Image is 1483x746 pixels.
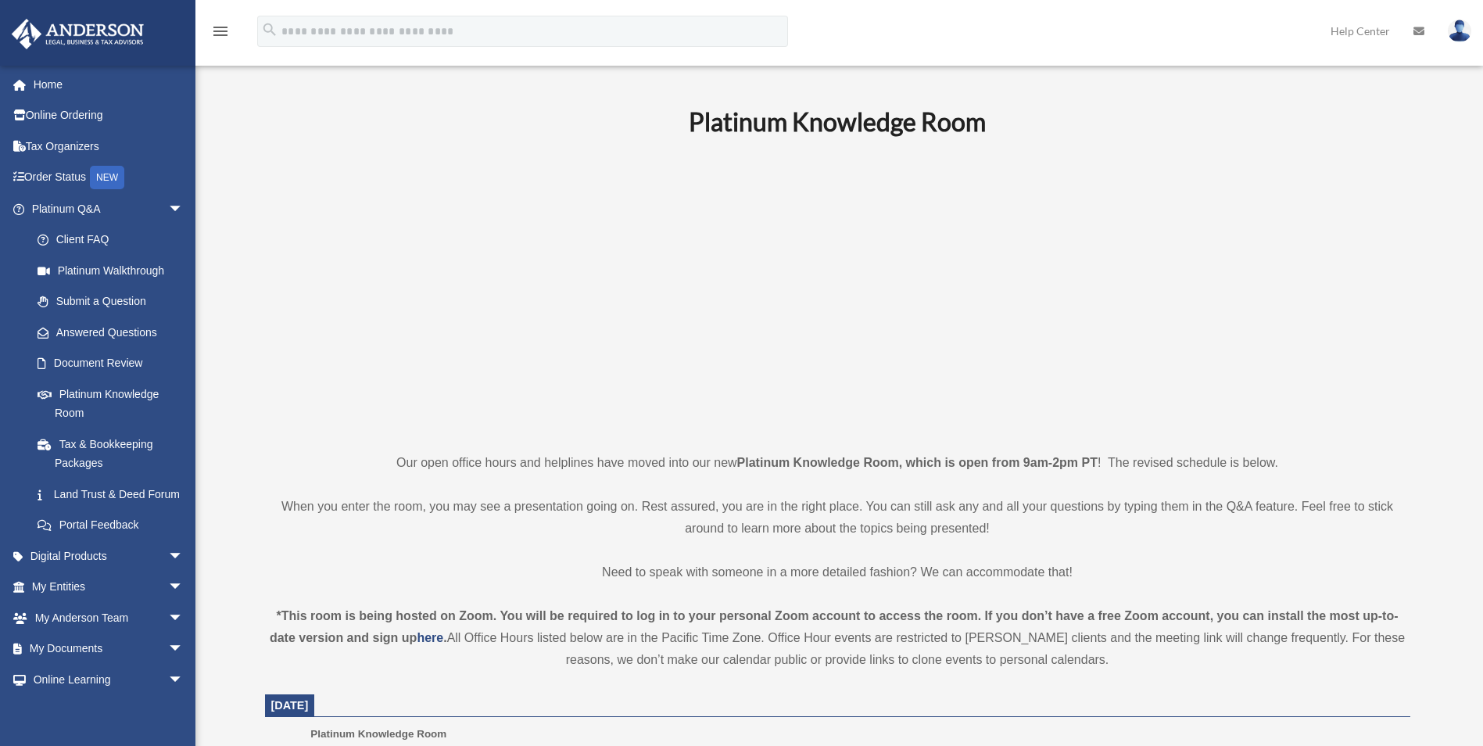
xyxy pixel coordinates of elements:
img: User Pic [1448,20,1471,42]
a: Order StatusNEW [11,162,207,194]
a: Platinum Knowledge Room [22,378,199,429]
a: My Documentsarrow_drop_down [11,633,207,665]
span: arrow_drop_down [168,602,199,634]
span: arrow_drop_down [168,664,199,696]
a: menu [211,27,230,41]
a: Online Learningarrow_drop_down [11,664,207,695]
a: Platinum Walkthrough [22,255,207,286]
span: arrow_drop_down [168,572,199,604]
a: Submit a Question [22,286,207,317]
img: Anderson Advisors Platinum Portal [7,19,149,49]
a: Home [11,69,207,100]
div: All Office Hours listed below are in the Pacific Time Zone. Office Hour events are restricted to ... [265,605,1410,671]
a: Platinum Q&Aarrow_drop_down [11,193,207,224]
a: Digital Productsarrow_drop_down [11,540,207,572]
span: arrow_drop_down [168,193,199,225]
p: Need to speak with someone in a more detailed fashion? We can accommodate that! [265,561,1410,583]
span: [DATE] [271,699,309,712]
i: search [261,21,278,38]
a: Tax Organizers [11,131,207,162]
strong: Platinum Knowledge Room, which is open from 9am-2pm PT [737,456,1098,469]
iframe: 231110_Toby_KnowledgeRoom [603,159,1072,423]
strong: *This room is being hosted on Zoom. You will be required to log in to your personal Zoom account ... [270,609,1399,644]
i: menu [211,22,230,41]
p: Our open office hours and helplines have moved into our new ! The revised schedule is below. [265,452,1410,474]
span: Platinum Knowledge Room [310,728,446,740]
a: Land Trust & Deed Forum [22,479,207,510]
div: NEW [90,166,124,189]
a: Client FAQ [22,224,207,256]
b: Platinum Knowledge Room [689,106,986,137]
span: arrow_drop_down [168,540,199,572]
a: here [417,631,443,644]
span: arrow_drop_down [168,633,199,665]
a: Portal Feedback [22,510,207,541]
a: My Entitiesarrow_drop_down [11,572,207,603]
a: Tax & Bookkeeping Packages [22,429,207,479]
a: My Anderson Teamarrow_drop_down [11,602,207,633]
a: Document Review [22,348,207,379]
p: When you enter the room, you may see a presentation going on. Rest assured, you are in the right ... [265,496,1410,540]
a: Answered Questions [22,317,207,348]
strong: . [443,631,446,644]
a: Online Ordering [11,100,207,131]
